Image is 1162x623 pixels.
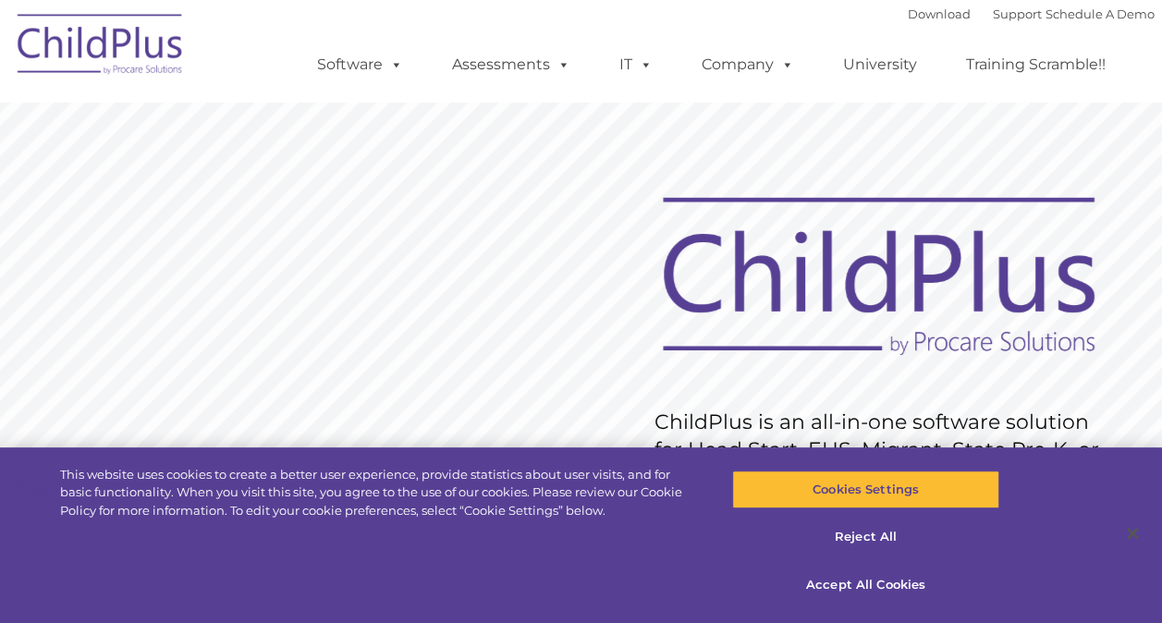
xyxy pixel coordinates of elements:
button: Accept All Cookies [732,566,999,605]
button: Close [1112,513,1153,554]
div: This website uses cookies to create a better user experience, provide statistics about user visit... [60,466,697,520]
button: Cookies Settings [732,470,999,509]
a: University [825,46,936,83]
a: Schedule A Demo [1046,6,1155,21]
a: Support [993,6,1042,21]
a: Software [299,46,422,83]
a: IT [601,46,671,83]
button: Reject All [732,519,999,557]
a: Assessments [434,46,589,83]
a: Company [683,46,813,83]
font: | [908,6,1155,21]
a: Training Scramble!! [948,46,1124,83]
a: Download [908,6,971,21]
img: ChildPlus by Procare Solutions [8,1,193,93]
rs-layer: ChildPlus is an all-in-one software solution for Head Start, EHS, Migrant, State Pre-K, or other ... [654,409,1113,603]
